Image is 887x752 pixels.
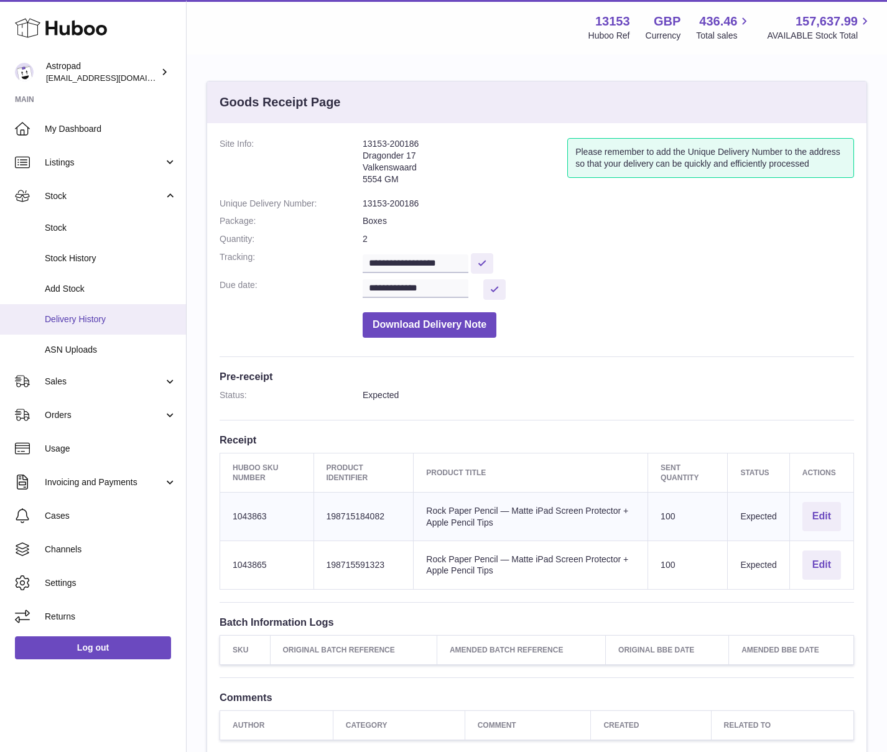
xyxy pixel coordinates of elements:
th: Amended Batch Reference [437,635,605,664]
h3: Receipt [220,433,854,447]
span: My Dashboard [45,123,177,135]
dt: Quantity: [220,233,363,245]
a: Log out [15,636,171,659]
td: 100 [648,493,728,541]
a: 436.46 Total sales [696,13,751,42]
dt: Status: [220,389,363,401]
th: Product title [414,453,648,492]
td: Expected [728,493,789,541]
td: 198715184082 [313,493,414,541]
button: Edit [802,502,841,531]
th: Actions [789,453,853,492]
dd: 13153-200186 [363,198,854,210]
span: Listings [45,157,164,169]
span: Stock [45,222,177,234]
dd: Boxes [363,215,854,227]
dd: 2 [363,233,854,245]
th: Original BBE Date [606,635,729,664]
th: Sent Quantity [648,453,728,492]
th: Category [333,711,465,740]
span: Channels [45,544,177,555]
div: Huboo Ref [588,30,630,42]
span: ASN Uploads [45,344,177,356]
span: Stock [45,190,164,202]
th: Created [591,711,711,740]
div: Astropad [46,60,158,84]
span: Usage [45,443,177,455]
h3: Pre-receipt [220,369,854,383]
td: Rock Paper Pencil — Matte iPad Screen Protector + Apple Pencil Tips [414,541,648,590]
address: 13153-200186 Dragonder 17 Valkenswaard 5554 GM [363,138,567,192]
th: Comment [465,711,591,740]
span: Orders [45,409,164,421]
td: 1043865 [220,541,314,590]
span: Delivery History [45,313,177,325]
h3: Comments [220,690,854,704]
span: Total sales [696,30,751,42]
th: Status [728,453,789,492]
div: Please remember to add the Unique Delivery Number to the address so that your delivery can be qui... [567,138,854,178]
dt: Tracking: [220,251,363,273]
span: Stock History [45,253,177,264]
h3: Batch Information Logs [220,615,854,629]
th: Original Batch Reference [270,635,437,664]
td: 100 [648,541,728,590]
span: Sales [45,376,164,388]
span: Invoicing and Payments [45,476,164,488]
td: 198715591323 [313,541,414,590]
th: Author [220,711,333,740]
th: Related to [711,711,853,740]
td: Expected [728,541,789,590]
dt: Site Info: [220,138,363,192]
dt: Due date: [220,279,363,300]
span: Cases [45,510,177,522]
a: 157,637.99 AVAILABLE Stock Total [767,13,872,42]
td: 1043863 [220,493,314,541]
dt: Unique Delivery Number: [220,198,363,210]
span: Returns [45,611,177,623]
dd: Expected [363,389,854,401]
th: Huboo SKU Number [220,453,314,492]
span: Add Stock [45,283,177,295]
dt: Package: [220,215,363,227]
span: Settings [45,577,177,589]
strong: GBP [654,13,680,30]
strong: 13153 [595,13,630,30]
img: matt@astropad.com [15,63,34,81]
td: Rock Paper Pencil — Matte iPad Screen Protector + Apple Pencil Tips [414,493,648,541]
h3: Goods Receipt Page [220,94,341,111]
button: Edit [802,550,841,580]
th: SKU [220,635,271,664]
span: [EMAIL_ADDRESS][DOMAIN_NAME] [46,73,183,83]
th: Product Identifier [313,453,414,492]
button: Download Delivery Note [363,312,496,338]
div: Currency [646,30,681,42]
th: Amended BBE Date [729,635,854,664]
span: 436.46 [699,13,737,30]
span: 157,637.99 [796,13,858,30]
span: AVAILABLE Stock Total [767,30,872,42]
